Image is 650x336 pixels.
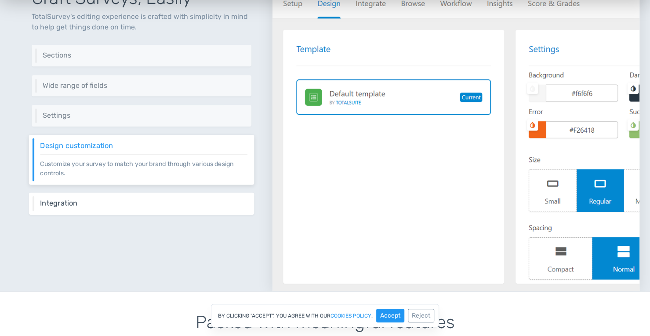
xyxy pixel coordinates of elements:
[43,89,245,90] p: TotalSurvey offers a rich range of fields to collect different kind of data including text, dropd...
[43,51,245,59] h6: Sections
[40,154,247,177] p: Customize your survey to match your brand through various design controls.
[211,304,439,327] div: By clicking "Accept", you agree with our .
[376,309,404,322] button: Accept
[43,59,245,60] p: Sections are a great way to group related questions. You can also use them to setup a skip logic.
[32,11,251,33] p: TotalSurvey's editing experience is crafted with simplicity in mind to help get things done on time.
[330,313,371,318] a: cookies policy
[408,309,434,322] button: Reject
[40,199,247,207] h6: Integration
[40,141,247,149] h6: Design customization
[43,112,245,119] h6: Settings
[43,82,245,90] h6: Wide range of fields
[43,119,245,120] p: Control different aspects of your survey via a set of settings like welcome & thank you message, ...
